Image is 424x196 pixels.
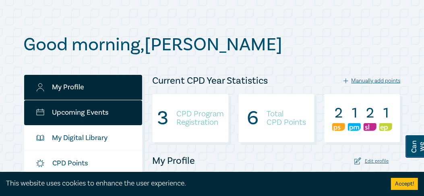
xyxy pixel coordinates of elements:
[348,105,361,122] div: 1
[267,110,306,127] h4: Total CPD Points
[379,105,392,122] div: 1
[24,151,143,176] a: CPD Points
[24,126,143,151] a: My Digital Library
[348,123,361,131] img: Practice Management & Business Skills
[152,74,268,87] h4: Current CPD Year Statistics
[332,105,345,122] div: 2
[24,34,401,55] h1: Good morning , [PERSON_NAME]
[364,123,376,131] img: Substantive Law
[364,105,376,122] div: 2
[379,123,392,131] img: Ethics & Professional Responsibility
[391,178,418,190] button: Accept cookies
[332,123,345,131] img: Professional Skills
[176,110,224,127] h4: CPD Program Registration
[247,110,259,127] div: 6
[152,155,195,167] h4: My Profile
[157,110,168,127] div: 3
[24,100,143,125] a: Upcoming Events
[343,77,401,85] div: Manually add points
[6,178,379,189] div: This website uses cookies to enhance the user experience.
[24,75,143,100] a: My Profile
[354,157,389,165] div: Edit profile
